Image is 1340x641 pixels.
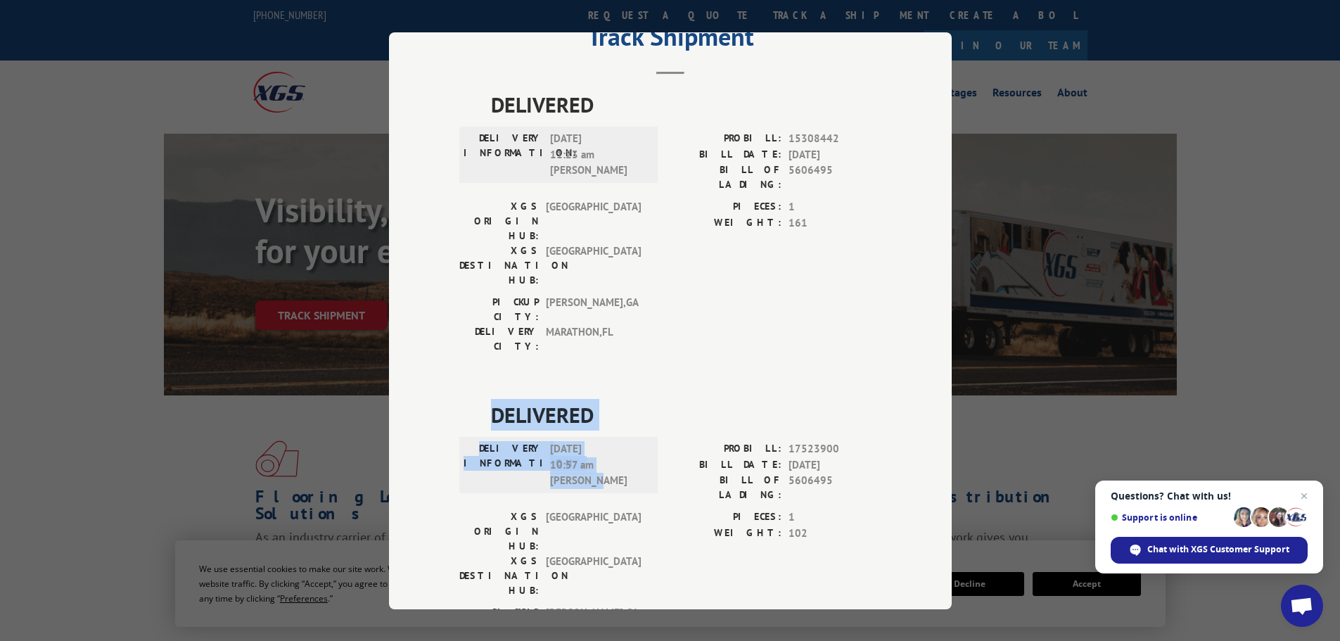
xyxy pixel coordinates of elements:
span: 161 [789,215,881,231]
span: [PERSON_NAME] , GA [546,295,641,324]
span: [GEOGRAPHIC_DATA] [546,199,641,243]
h2: Track Shipment [459,27,881,53]
span: 5606495 [789,163,881,192]
label: PIECES: [670,199,781,215]
label: BILL OF LADING: [670,473,781,502]
div: Open chat [1281,585,1323,627]
span: MARATHON , FL [546,324,641,354]
label: DELIVERY INFORMATION: [464,131,543,179]
label: PROBILL: [670,131,781,147]
label: WEIGHT: [670,215,781,231]
span: 1 [789,199,881,215]
label: XGS ORIGIN HUB: [459,199,539,243]
span: [PERSON_NAME] , GA [546,605,641,635]
label: XGS DESTINATION HUB: [459,243,539,288]
span: DELIVERED [491,89,881,120]
label: BILL DATE: [670,457,781,473]
span: 1 [789,509,881,526]
label: PICKUP CITY: [459,295,539,324]
span: [GEOGRAPHIC_DATA] [546,243,641,288]
span: Support is online [1111,512,1229,523]
label: BILL OF LADING: [670,163,781,192]
label: PROBILL: [670,441,781,457]
label: DELIVERY CITY: [459,324,539,354]
span: [DATE] 10:57 am [PERSON_NAME] [550,441,645,489]
span: [GEOGRAPHIC_DATA] [546,554,641,598]
span: DELIVERED [491,399,881,431]
label: XGS DESTINATION HUB: [459,554,539,598]
span: [GEOGRAPHIC_DATA] [546,509,641,554]
label: PICKUP CITY: [459,605,539,635]
label: WEIGHT: [670,525,781,541]
span: [DATE] 11:23 am [PERSON_NAME] [550,131,645,179]
span: Questions? Chat with us! [1111,490,1308,502]
span: 15308442 [789,131,881,147]
span: 17523900 [789,441,881,457]
label: PIECES: [670,509,781,526]
span: 102 [789,525,881,541]
label: DELIVERY INFORMATION: [464,441,543,489]
span: [DATE] [789,146,881,163]
span: [DATE] [789,457,881,473]
span: 5606495 [789,473,881,502]
span: Close chat [1296,488,1313,504]
span: Chat with XGS Customer Support [1147,543,1289,556]
label: BILL DATE: [670,146,781,163]
div: Chat with XGS Customer Support [1111,537,1308,564]
label: XGS ORIGIN HUB: [459,509,539,554]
